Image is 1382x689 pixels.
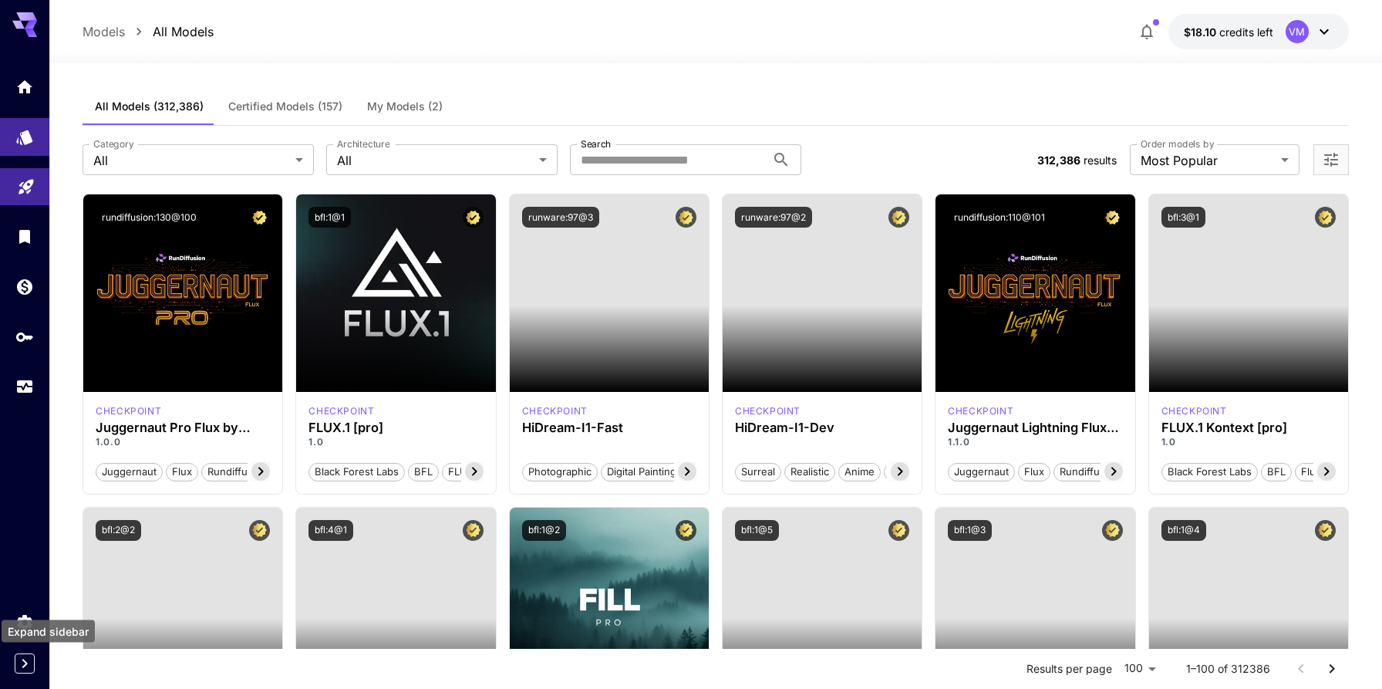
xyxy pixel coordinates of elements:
[1102,207,1123,228] button: Certified Model – Vetted for best performance and includes a commercial license.
[15,123,34,142] div: Models
[167,464,197,480] span: flux
[1018,461,1050,481] button: flux
[96,420,270,435] h3: Juggernaut Pro Flux by RunDiffusion
[785,464,834,480] span: Realistic
[1141,151,1275,170] span: Most Popular
[735,207,812,228] button: runware:97@2
[735,461,781,481] button: Surreal
[96,404,161,418] p: checkpoint
[1315,520,1336,541] button: Certified Model – Vetted for best performance and includes a commercial license.
[153,22,214,41] a: All Models
[1102,520,1123,541] button: Certified Model – Vetted for best performance and includes a commercial license.
[1296,464,1366,480] span: Flux Kontext
[522,520,566,541] button: bfl:1@2
[15,377,34,397] div: Usage
[1219,25,1273,39] span: credits left
[442,461,514,481] button: FLUX.1 [pro]
[1161,420,1336,435] h3: FLUX.1 Kontext [pro]
[201,461,274,481] button: rundiffusion
[1162,464,1257,480] span: Black Forest Labs
[735,404,801,418] p: checkpoint
[948,520,992,541] button: bfl:1@3
[17,173,35,192] div: Playground
[202,464,273,480] span: rundiffusion
[1019,464,1050,480] span: flux
[522,207,599,228] button: runware:97@3
[1286,20,1309,43] div: VM
[15,327,34,346] div: API Keys
[948,461,1015,481] button: juggernaut
[308,420,483,435] h3: FLUX.1 [pro]
[93,137,134,150] label: Category
[888,207,909,228] button: Certified Model – Vetted for best performance and includes a commercial license.
[1161,435,1336,449] p: 1.0
[308,404,374,418] div: fluxpro
[308,404,374,418] p: checkpoint
[1184,24,1273,40] div: $18.09972
[1161,207,1205,228] button: bfl:3@1
[15,227,34,246] div: Library
[884,461,933,481] button: Stylized
[1053,461,1126,481] button: rundiffusion
[602,464,682,480] span: Digital Painting
[96,207,203,228] button: rundiffusion:130@100
[96,520,141,541] button: bfl:2@2
[463,207,484,228] button: Certified Model – Vetted for best performance and includes a commercial license.
[83,22,125,41] a: Models
[408,461,439,481] button: BFL
[948,404,1013,418] div: FLUX.1 D
[249,520,270,541] button: Certified Model – Vetted for best performance and includes a commercial license.
[1186,661,1270,677] p: 1–100 of 312386
[228,100,342,113] span: Certified Models (157)
[581,137,611,150] label: Search
[736,464,780,480] span: Surreal
[948,435,1122,449] p: 1.1.0
[735,420,909,435] h3: HiDream-I1-Dev
[888,520,909,541] button: Certified Model – Vetted for best performance and includes a commercial license.
[948,404,1013,418] p: checkpoint
[1037,154,1080,167] span: 312,386
[1168,14,1349,49] button: $18.09972VM
[93,151,289,170] span: All
[15,77,34,96] div: Home
[308,461,405,481] button: Black Forest Labs
[2,620,95,643] div: Expand sidebar
[96,464,162,480] span: juggernaut
[1161,404,1227,418] p: checkpoint
[522,420,696,435] h3: HiDream-I1-Fast
[522,404,588,418] p: checkpoint
[735,404,801,418] div: HiDream Dev
[443,464,513,480] span: FLUX.1 [pro]
[15,654,35,674] button: Expand sidebar
[1054,464,1125,480] span: rundiffusion
[676,520,696,541] button: Certified Model – Vetted for best performance and includes a commercial license.
[367,100,443,113] span: My Models (2)
[784,461,835,481] button: Realistic
[95,100,204,113] span: All Models (312,386)
[96,435,270,449] p: 1.0.0
[735,520,779,541] button: bfl:1@5
[676,207,696,228] button: Certified Model – Vetted for best performance and includes a commercial license.
[309,464,404,480] span: Black Forest Labs
[83,22,214,41] nav: breadcrumb
[885,464,932,480] span: Stylized
[1262,464,1291,480] span: BFL
[1026,661,1112,677] p: Results per page
[96,404,161,418] div: FLUX.1 D
[1322,150,1340,170] button: Open more filters
[308,520,353,541] button: bfl:4@1
[409,464,438,480] span: BFL
[522,404,588,418] div: HiDream Fast
[15,277,34,296] div: Wallet
[96,461,163,481] button: juggernaut
[948,420,1122,435] div: Juggernaut Lightning Flux by RunDiffusion
[838,461,881,481] button: Anime
[839,464,880,480] span: Anime
[949,464,1014,480] span: juggernaut
[1161,520,1206,541] button: bfl:1@4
